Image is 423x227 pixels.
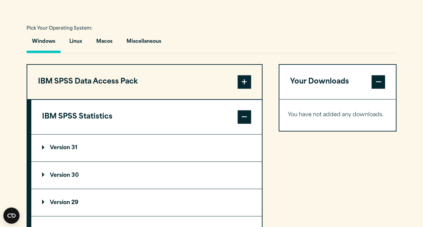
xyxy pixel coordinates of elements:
button: IBM SPSS Data Access Pack [27,65,262,99]
span: Pick Your Operating System: [27,26,93,31]
p: Version 31 [42,145,77,151]
button: Miscellaneous [121,34,167,53]
summary: Version 31 [31,134,262,161]
div: Your Downloads [279,99,396,131]
button: Macos [91,34,118,53]
summary: Version 30 [31,162,262,189]
button: IBM SPSS Statistics [31,100,262,134]
p: Version 30 [42,172,79,178]
button: Linux [64,34,87,53]
summary: Version 29 [31,189,262,216]
p: You have not added any downloads. [288,110,388,120]
p: Version 29 [42,200,78,205]
button: Your Downloads [279,65,396,99]
button: Windows [27,34,61,53]
button: Open CMP widget [3,207,20,224]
